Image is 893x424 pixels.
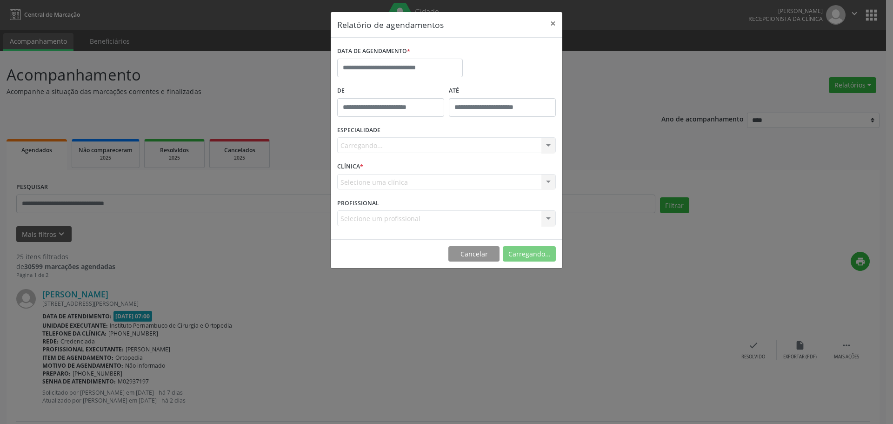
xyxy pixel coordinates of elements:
[337,19,444,31] h5: Relatório de agendamentos
[337,196,379,210] label: PROFISSIONAL
[503,246,556,262] button: Carregando...
[544,12,562,35] button: Close
[337,160,363,174] label: CLÍNICA
[449,84,556,98] label: ATÉ
[337,44,410,59] label: DATA DE AGENDAMENTO
[337,123,380,138] label: ESPECIALIDADE
[337,84,444,98] label: De
[448,246,500,262] button: Cancelar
